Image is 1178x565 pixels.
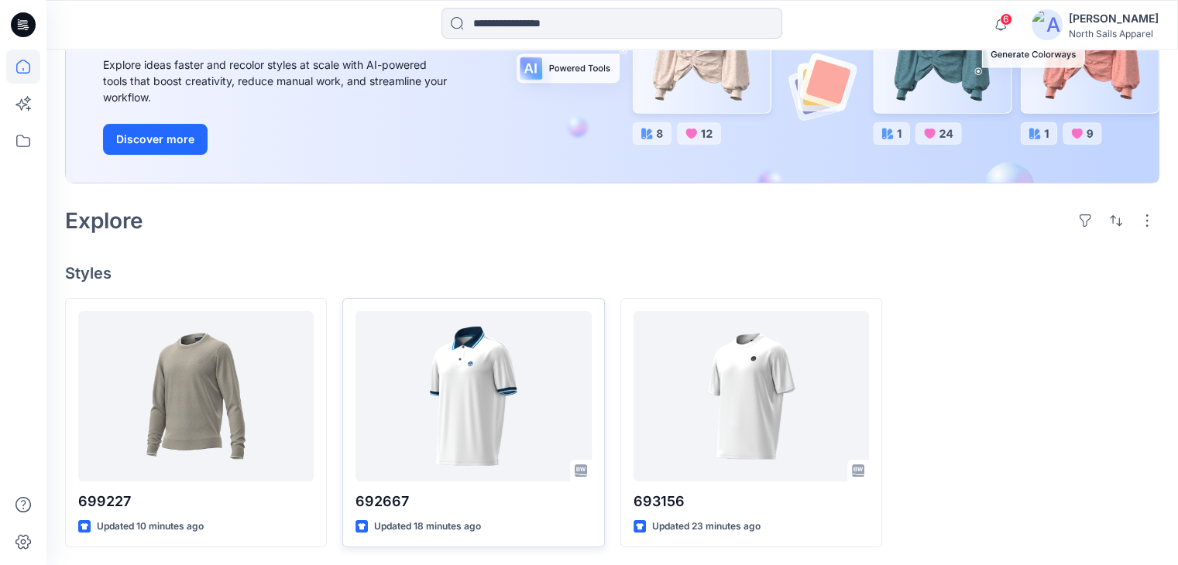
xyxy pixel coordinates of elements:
a: Discover more [103,124,452,155]
p: 692667 [355,491,591,512]
div: North Sails Apparel [1069,28,1159,39]
p: 693156 [634,491,869,512]
span: 6 [1000,13,1012,26]
button: Discover more [103,124,208,155]
div: Explore ideas faster and recolor styles at scale with AI-powered tools that boost creativity, red... [103,56,452,105]
a: 693156 [634,311,869,481]
a: 699227 [78,311,314,481]
h2: Explore [65,208,143,233]
p: Updated 18 minutes ago [374,519,481,535]
img: avatar [1032,9,1063,40]
div: [PERSON_NAME] [1069,9,1159,28]
a: 692667 [355,311,591,481]
p: Updated 10 minutes ago [97,519,204,535]
h4: Styles [65,264,1159,282]
p: Updated 23 minutes ago [652,519,761,535]
p: 699227 [78,491,314,512]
